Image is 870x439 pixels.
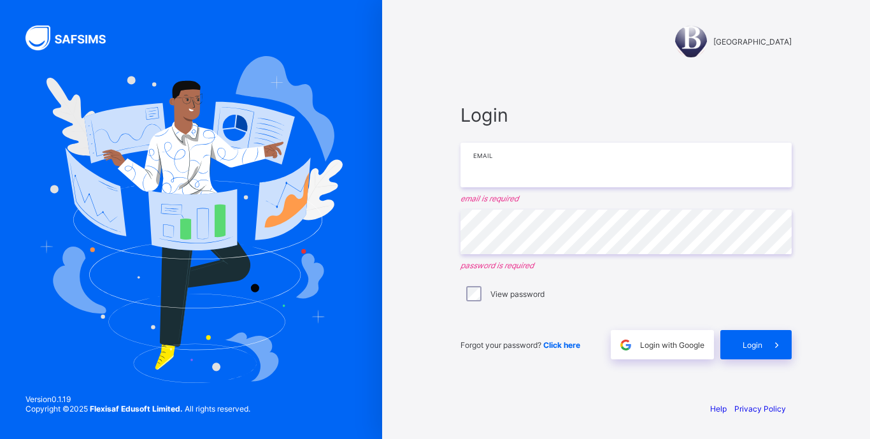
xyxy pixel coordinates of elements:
span: Login [460,104,792,126]
label: View password [490,289,545,299]
span: Login [743,340,762,350]
strong: Flexisaf Edusoft Limited. [90,404,183,414]
span: Forgot your password? [460,340,580,350]
a: Help [710,404,727,414]
a: Privacy Policy [734,404,786,414]
img: Hero Image [39,56,343,382]
span: Login with Google [640,340,704,350]
span: Version 0.1.19 [25,394,250,404]
img: SAFSIMS Logo [25,25,121,50]
span: Copyright © 2025 All rights reserved. [25,404,250,414]
span: [GEOGRAPHIC_DATA] [713,37,792,47]
em: password is required [460,261,792,270]
em: email is required [460,194,792,203]
a: Click here [543,340,580,350]
img: google.396cfc9801f0270233282035f929180a.svg [618,338,633,352]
